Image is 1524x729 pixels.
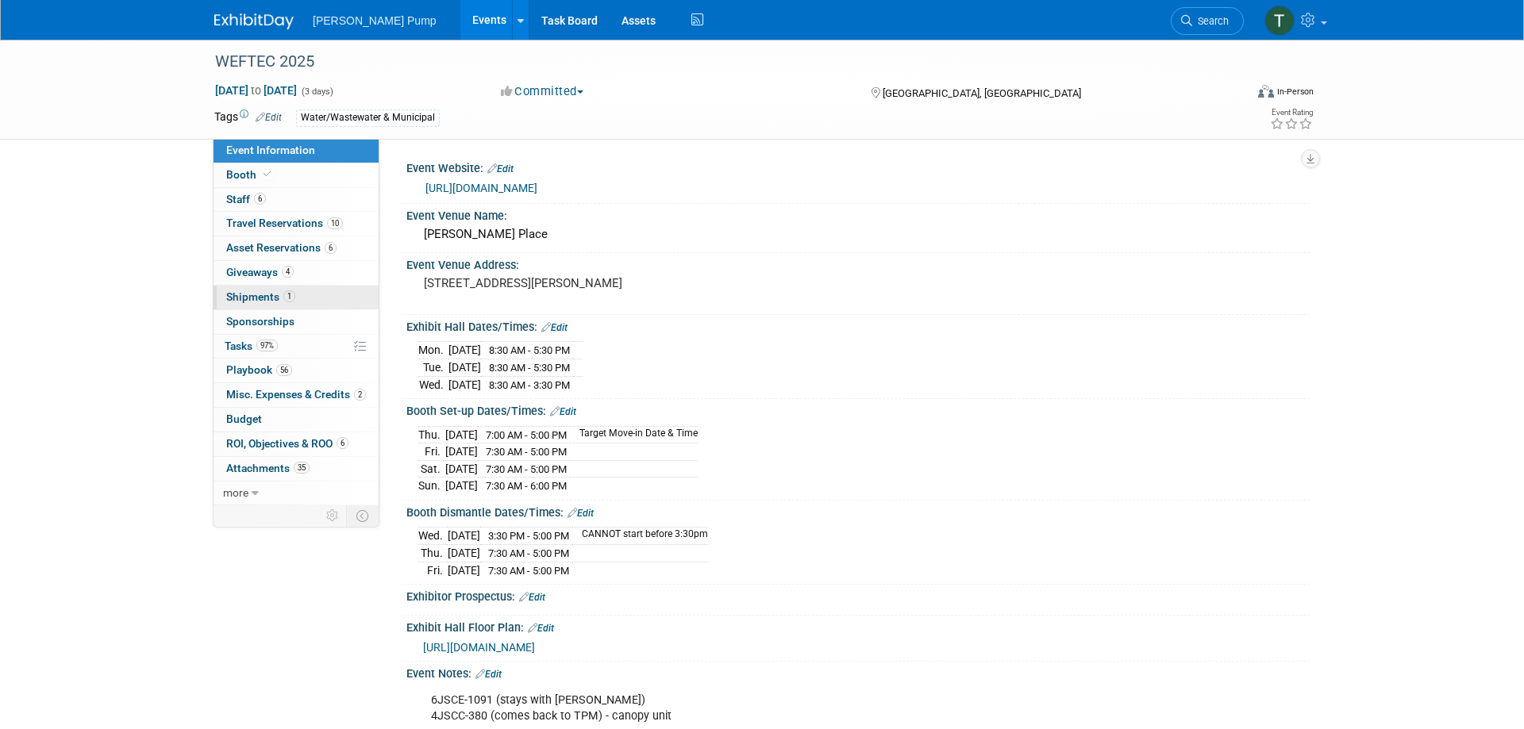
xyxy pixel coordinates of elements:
div: Event Format [1150,82,1314,106]
span: ROI, Objectives & ROO [226,437,348,450]
span: 35 [294,462,310,474]
a: [URL][DOMAIN_NAME] [423,641,535,654]
span: 7:30 AM - 5:00 PM [488,547,569,559]
span: 7:30 AM - 5:00 PM [488,565,569,577]
a: Edit [487,163,514,175]
button: Committed [495,83,590,100]
div: Event Venue Address: [406,253,1310,273]
td: Sat. [418,460,445,478]
a: Asset Reservations6 [214,236,379,260]
a: Edit [541,322,568,333]
td: Sun. [418,478,445,494]
a: Search [1171,7,1244,35]
span: 4 [282,266,294,278]
span: Asset Reservations [226,241,337,254]
a: Travel Reservations10 [214,212,379,236]
span: 8:30 AM - 5:30 PM [489,344,570,356]
span: Event Information [226,144,315,156]
div: WEFTEC 2025 [210,48,1220,76]
td: Wed. [418,528,448,545]
span: (3 days) [300,86,333,97]
span: Playbook [226,363,292,376]
td: Tue. [418,359,448,377]
td: [DATE] [448,376,481,393]
div: Event Venue Name: [406,204,1310,224]
span: Tasks [225,340,278,352]
td: [DATE] [448,342,481,359]
span: [DATE] [DATE] [214,83,298,98]
td: Personalize Event Tab Strip [319,505,347,526]
td: Fri. [418,443,445,461]
span: Misc. Expenses & Credits [226,388,366,401]
span: to [248,84,264,97]
a: Attachments35 [214,457,379,481]
div: Event Notes: [406,662,1310,682]
a: Edit [528,623,554,634]
a: [URL][DOMAIN_NAME] [425,182,537,194]
a: Budget [214,408,379,432]
a: Sponsorships [214,310,379,334]
td: Thu. [418,426,445,443]
span: more [223,486,248,499]
div: Exhibit Hall Dates/Times: [406,315,1310,336]
td: [DATE] [448,528,480,545]
td: [DATE] [448,562,480,578]
a: Edit [475,669,502,680]
pre: [STREET_ADDRESS][PERSON_NAME] [424,276,765,290]
div: Water/Wastewater & Municipal [296,109,440,126]
a: Edit [519,592,545,603]
span: [PERSON_NAME] Pump [313,14,437,27]
span: Search [1192,15,1229,27]
td: Mon. [418,342,448,359]
span: Travel Reservations [226,217,343,229]
img: Teri Beth Perkins [1264,6,1295,36]
span: 7:30 AM - 6:00 PM [486,480,567,492]
span: Shipments [226,290,295,303]
td: Tags [214,109,282,127]
div: Exhibit Hall Floor Plan: [406,616,1310,636]
span: 10 [327,217,343,229]
span: Booth [226,168,275,181]
span: Budget [226,412,262,425]
span: 7:00 AM - 5:00 PM [486,429,567,441]
span: 8:30 AM - 3:30 PM [489,379,570,391]
span: 56 [276,364,292,376]
a: Edit [550,406,576,417]
span: 6 [325,242,337,254]
span: 7:30 AM - 5:00 PM [486,463,567,475]
td: [DATE] [445,443,478,461]
td: CANNOT start before 3:30pm [572,528,708,545]
span: Attachments [226,462,310,474]
td: Wed. [418,376,448,393]
span: 97% [256,340,278,351]
a: Booth [214,163,379,187]
td: Fri. [418,562,448,578]
div: Booth Set-up Dates/Times: [406,399,1310,420]
a: Staff6 [214,188,379,212]
span: 3:30 PM - 5:00 PM [488,530,569,542]
a: Edit [568,508,594,519]
a: Playbook56 [214,359,379,382]
div: Event Rating [1270,109,1313,117]
img: Format-Inperson.png [1258,85,1274,98]
td: [DATE] [448,545,480,562]
td: [DATE] [448,359,481,377]
span: 2 [354,389,366,401]
td: Thu. [418,545,448,562]
div: Booth Dismantle Dates/Times: [406,501,1310,521]
a: Event Information [214,139,379,163]
td: [DATE] [445,426,478,443]
a: ROI, Objectives & ROO6 [214,432,379,456]
span: Giveaways [226,266,294,278]
td: [DATE] [445,478,478,494]
div: [PERSON_NAME] Place [418,222,1298,247]
a: Edit [256,112,282,123]
td: [DATE] [445,460,478,478]
span: 6 [254,193,266,205]
span: 8:30 AM - 5:30 PM [489,362,570,374]
span: Sponsorships [226,315,294,328]
a: Shipments1 [214,286,379,309]
span: 1 [283,290,295,302]
a: Tasks97% [214,335,379,359]
span: 6 [337,437,348,449]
